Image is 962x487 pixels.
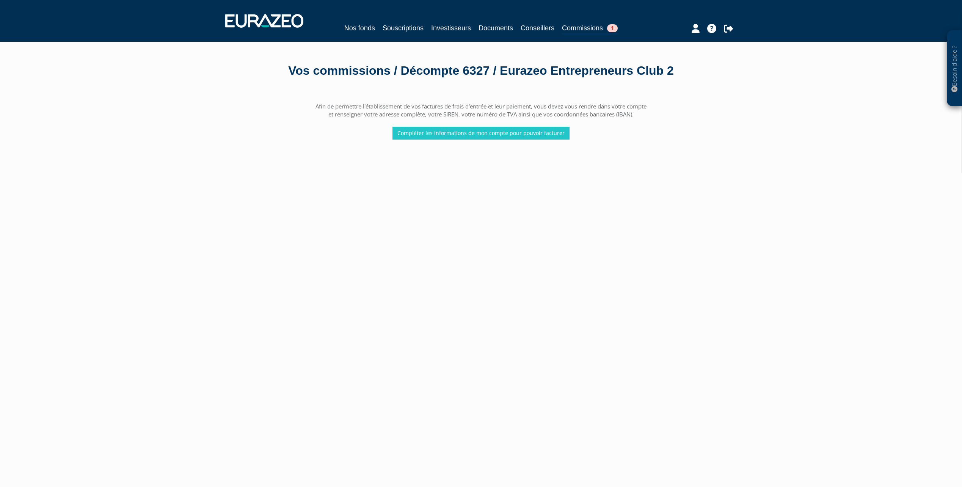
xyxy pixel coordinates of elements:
div: Afin de permettre l'établissement de vos factures de frais d'entrée et leur paiement, vous devez ... [259,102,703,140]
a: Compléter les informations de mon compte pour pouvoir facturer [392,127,570,140]
div: Vos commissions / Décompte 6327 / Eurazeo Entrepreneurs Club 2 [265,62,697,80]
a: Conseillers [521,23,554,33]
a: Souscriptions [383,23,424,33]
p: Besoin d'aide ? [950,35,959,103]
a: Commissions1 [562,23,618,35]
a: Nos fonds [344,23,375,33]
span: 1 [607,24,618,32]
a: Documents [479,23,513,33]
a: Investisseurs [431,23,471,33]
img: 1732889491-logotype_eurazeo_blanc_rvb.png [225,14,303,28]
